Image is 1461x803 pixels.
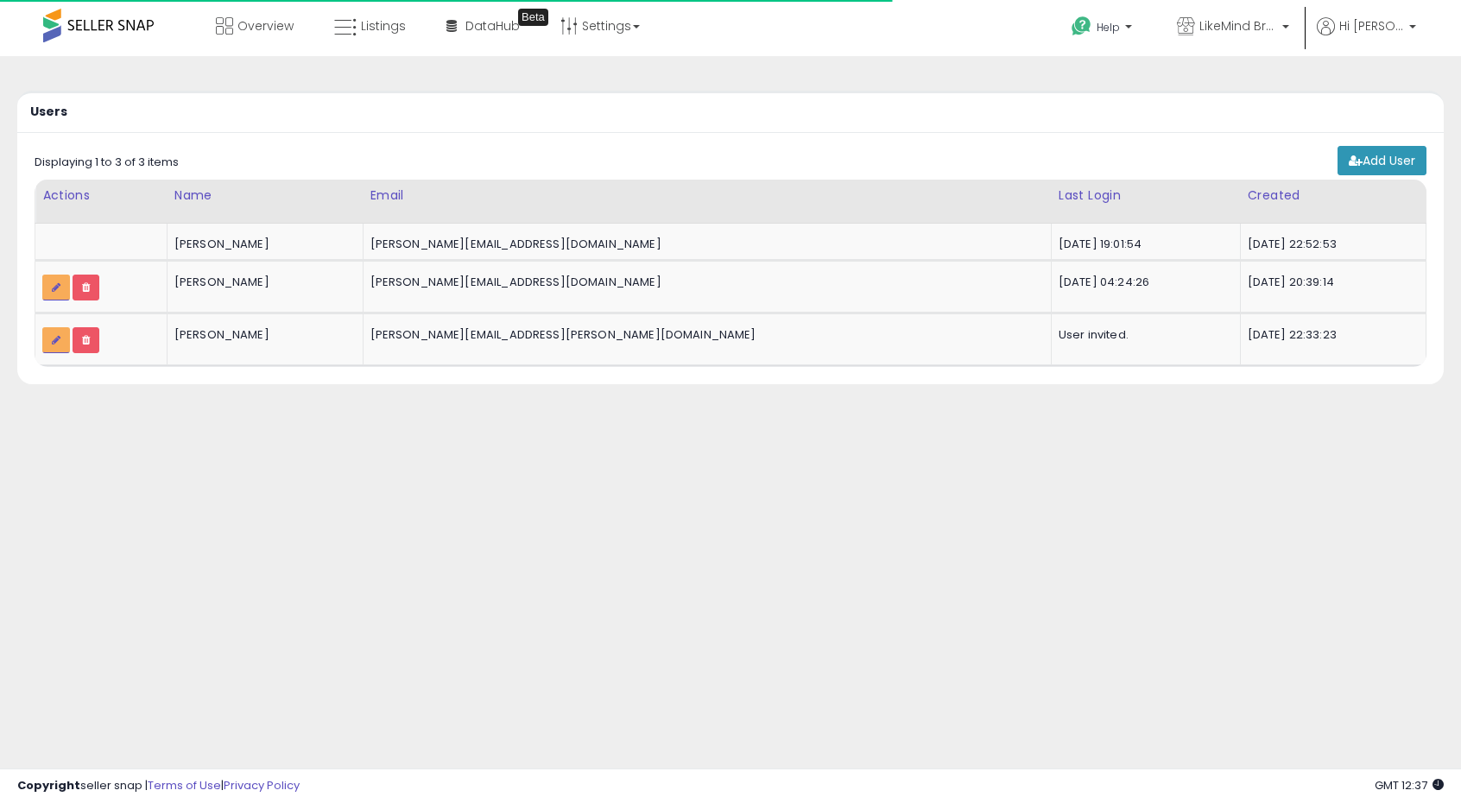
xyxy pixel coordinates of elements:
div: [DATE] 19:01:54 [1059,237,1227,252]
a: Privacy Policy [224,777,300,794]
div: [PERSON_NAME] [174,237,350,252]
div: [PERSON_NAME][EMAIL_ADDRESS][PERSON_NAME][DOMAIN_NAME] [370,327,1038,343]
span: Listings [361,17,406,35]
div: Displaying 1 to 3 of 3 items [35,155,179,171]
span: DataHub [465,17,520,35]
strong: Copyright [17,777,80,794]
span: LikeMind Brands [1199,17,1277,35]
div: [DATE] 20:39:14 [1248,275,1413,290]
a: Help [1058,3,1149,56]
div: Last Login [1059,187,1233,205]
div: User invited. [1059,327,1227,343]
div: [PERSON_NAME][EMAIL_ADDRESS][DOMAIN_NAME] [370,237,1038,252]
span: Overview [237,17,294,35]
div: [PERSON_NAME] [174,327,350,343]
div: [DATE] 04:24:26 [1059,275,1227,290]
div: Actions [42,187,160,205]
a: Add User [1338,146,1426,175]
div: [PERSON_NAME][EMAIL_ADDRESS][DOMAIN_NAME] [370,275,1038,290]
div: [PERSON_NAME] [174,275,350,290]
div: [DATE] 22:33:23 [1248,327,1413,343]
h5: Users [30,105,67,118]
i: Get Help [1071,16,1092,37]
div: Tooltip anchor [518,9,548,26]
div: seller snap | | [17,778,300,794]
span: Hi [PERSON_NAME] [1339,17,1404,35]
div: Name [174,187,356,205]
a: Terms of Use [148,777,221,794]
div: Email [370,187,1044,205]
div: Created [1248,187,1419,205]
div: [DATE] 22:52:53 [1248,237,1413,252]
span: 2025-09-10 12:37 GMT [1375,777,1444,794]
a: Hi [PERSON_NAME] [1317,17,1416,56]
span: Help [1097,20,1120,35]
